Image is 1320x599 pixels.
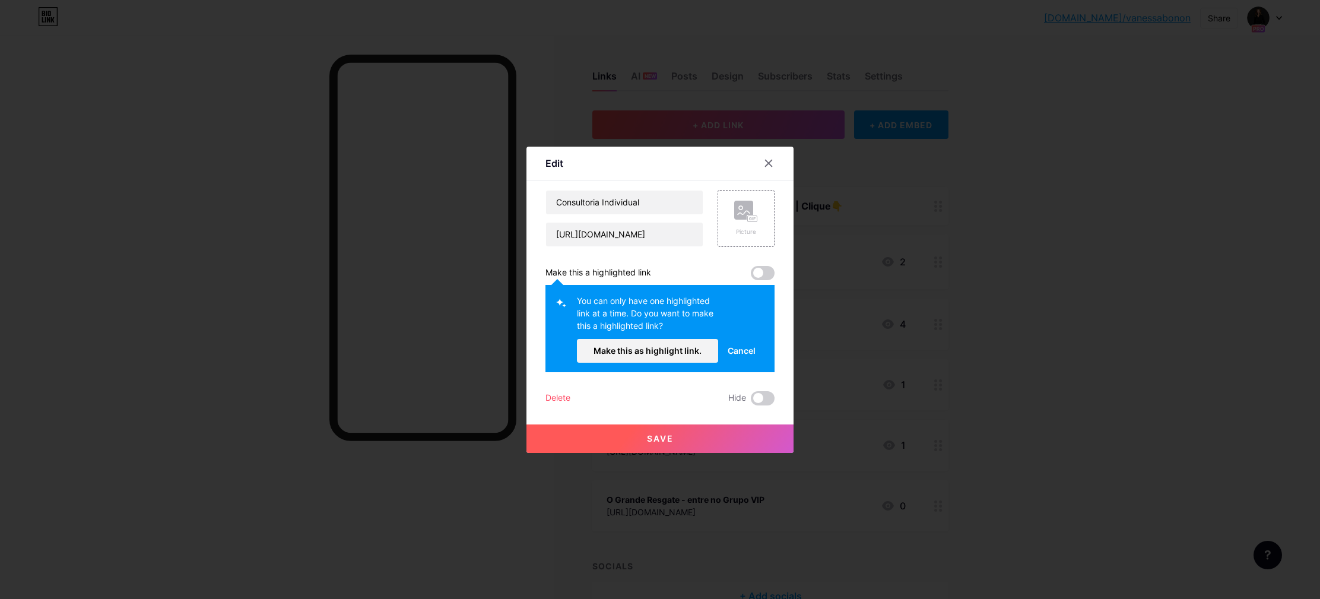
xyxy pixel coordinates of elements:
span: Make this as highlight link. [594,346,702,356]
div: Edit [545,156,563,170]
img: tab_domain_overview_orange.svg [32,69,42,78]
div: You can only have one highlighted link at a time. Do you want to make this a highlighted link? [577,294,718,339]
input: URL [546,223,703,246]
button: Cancel [718,339,765,363]
img: logo_orange.svg [19,19,28,28]
div: Delete [545,391,570,405]
img: website_grey.svg [19,31,28,40]
div: Picture [734,227,758,236]
span: Cancel [728,344,756,357]
div: v 4.0.25 [33,19,58,28]
button: Make this as highlight link. [577,339,718,363]
div: Keywords by Traffic [131,70,200,78]
div: Domain Overview [45,70,106,78]
button: Save [526,424,794,453]
input: Title [546,191,703,214]
span: Hide [728,391,746,405]
div: Domain: [DOMAIN_NAME] [31,31,131,40]
div: Make this a highlighted link [545,266,651,280]
span: Save [647,433,674,443]
img: tab_keywords_by_traffic_grey.svg [118,69,128,78]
